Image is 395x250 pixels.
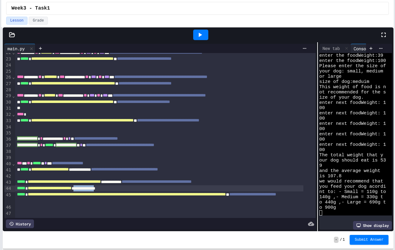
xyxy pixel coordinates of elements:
span: enter next foodWeight: 1 [319,100,386,105]
div: 47 [4,211,12,217]
div: 39 [4,155,12,161]
span: 00 [319,105,325,111]
span: we would recommend that [319,179,383,184]
span: Fold line [12,112,15,117]
span: you feed your dog acordi [319,184,386,189]
div: 31 [4,105,12,112]
div: 46 [4,204,12,211]
div: 29 [4,93,12,99]
div: 38 [4,149,12,155]
span: enter the foodWeight:39 [319,53,383,58]
span: nt to: - Small = 110g to [319,189,386,195]
span: is 107.8 [319,174,342,179]
div: 45 [4,192,12,205]
span: o 440g ,- Large = 690g t [319,200,386,205]
span: 140g ,- Medium = 330g t [319,195,383,200]
div: 37 [4,142,12,149]
span: The total weight that y [319,153,383,158]
div: 34 [4,124,12,130]
span: enter next foodWeight: 1 [319,132,386,137]
div: 23 [4,56,12,62]
button: Lesson [6,17,27,25]
span: Submit Answer [355,237,384,242]
span: our dog should eat is 53 [319,158,386,163]
span: ize of your dog. [319,95,364,100]
span: 00 [319,126,325,132]
span: or large [319,74,342,79]
span: and the average weight [319,168,380,174]
span: 00 [319,137,325,142]
div: 27 [4,81,12,87]
div: 28 [4,87,12,93]
div: main.py [4,44,35,53]
div: 30 [4,99,12,105]
div: Console [351,45,374,52]
span: your dog: small, medium [319,69,383,74]
div: main.py [4,45,28,52]
div: 25 [4,68,12,75]
div: 44 [4,186,12,192]
div: New tab [319,44,351,53]
span: 9 [319,163,322,168]
span: o 900g [319,205,336,210]
span: ot recommended for the s [319,90,386,95]
span: Fold line [12,93,15,98]
span: 1 [343,237,345,242]
div: 32 [4,112,12,118]
span: enter next foodWeight: 1 [319,111,386,116]
button: Submit Answer [350,235,389,245]
div: 43 [4,179,12,186]
span: enter the foodWeight:100 [319,58,386,64]
div: 24 [4,62,12,68]
span: enter next foodWeight: 1 [319,142,386,147]
span: - [334,237,339,243]
span: enter next foodWeight: 1 [319,121,386,126]
div: 36 [4,136,12,142]
div: 26 [4,74,12,80]
span: size of dog:meduim [319,79,369,84]
div: 33 [4,118,12,124]
span: Fold line [12,75,15,80]
span: / [340,237,342,242]
div: Console [351,44,382,53]
div: Show display [353,221,392,230]
span: This weight of food is n [319,84,386,90]
span: Week3 - Task1 [11,5,50,12]
span: 00 [319,147,325,153]
div: 42 [4,173,12,179]
span: 00 [319,116,325,121]
div: 22 [4,50,12,56]
div: 40 [4,161,12,167]
div: History [6,219,34,228]
span: Fold line [12,161,15,166]
span: Please enter the size of [319,64,386,69]
div: 35 [4,130,12,136]
button: Grade [29,17,48,25]
div: New tab [319,45,343,51]
div: 41 [4,167,12,173]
